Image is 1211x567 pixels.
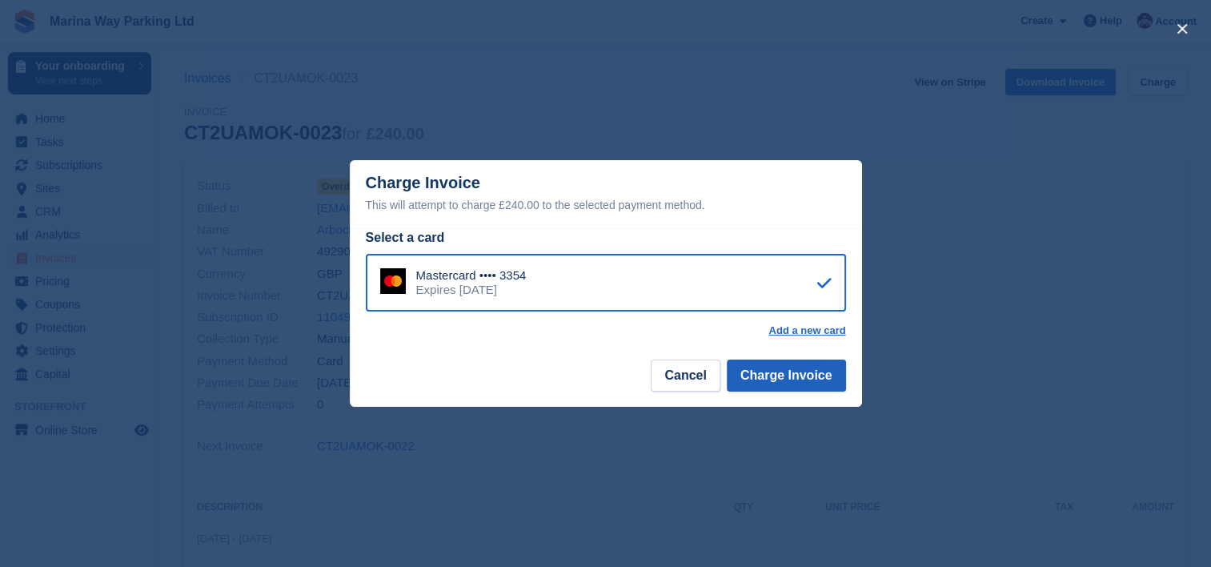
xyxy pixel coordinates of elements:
button: close [1169,16,1195,42]
img: Mastercard Logo [380,268,406,294]
div: Expires [DATE] [416,283,527,297]
div: Mastercard •••• 3354 [416,268,527,283]
div: Select a card [366,228,846,247]
a: Add a new card [768,324,845,337]
button: Charge Invoice [727,360,846,392]
div: This will attempt to charge £240.00 to the selected payment method. [366,195,846,215]
div: Charge Invoice [366,174,846,215]
button: Cancel [651,360,720,392]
